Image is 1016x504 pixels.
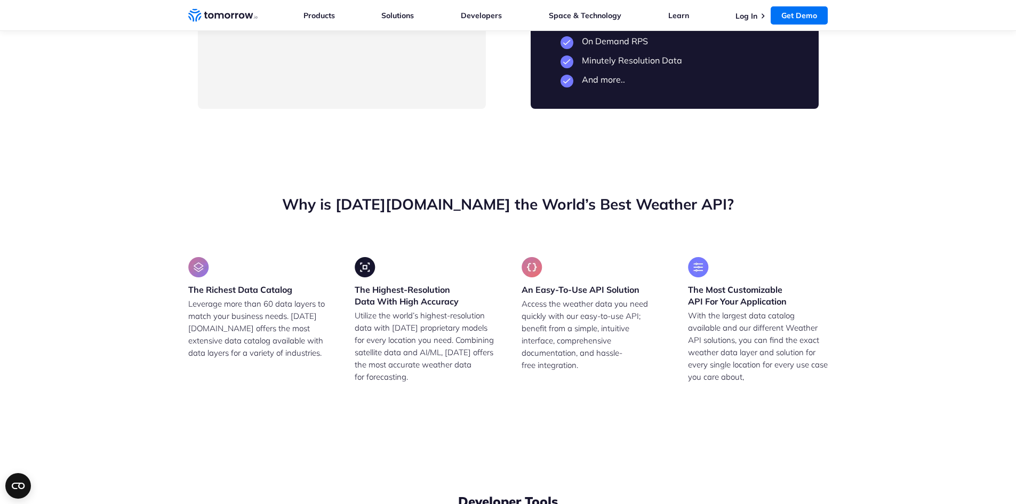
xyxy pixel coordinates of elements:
[188,7,258,23] a: Home link
[668,11,689,20] a: Learn
[381,11,414,20] a: Solutions
[549,11,621,20] a: Space & Technology
[461,11,502,20] a: Developers
[188,298,329,359] p: Leverage more than 60 data layers to match your business needs. [DATE][DOMAIN_NAME] offers the mo...
[522,284,639,295] h3: An Easy-To-Use API Solution
[688,309,828,383] p: With the largest data catalog available and our different Weather API solutions, you can find the...
[5,473,31,499] button: Open CMP widget
[561,55,789,66] li: Minutely Resolution Data
[188,194,828,214] h2: Why is [DATE][DOMAIN_NAME] the World’s Best Weather API?
[561,36,789,46] li: On Demand RPS
[688,284,828,307] h3: The Most Customizable API For Your Application
[355,309,495,407] p: Utilize the world’s highest-resolution data with [DATE] proprietary models for every location you...
[303,11,335,20] a: Products
[355,284,495,307] h3: The Highest-Resolution Data With High Accuracy
[188,284,292,295] h3: The Richest Data Catalog
[561,74,789,85] li: And more..
[522,298,662,371] p: Access the weather data you need quickly with our easy-to-use API; benefit from a simple, intuiti...
[771,6,828,25] a: Get Demo
[735,11,757,21] a: Log In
